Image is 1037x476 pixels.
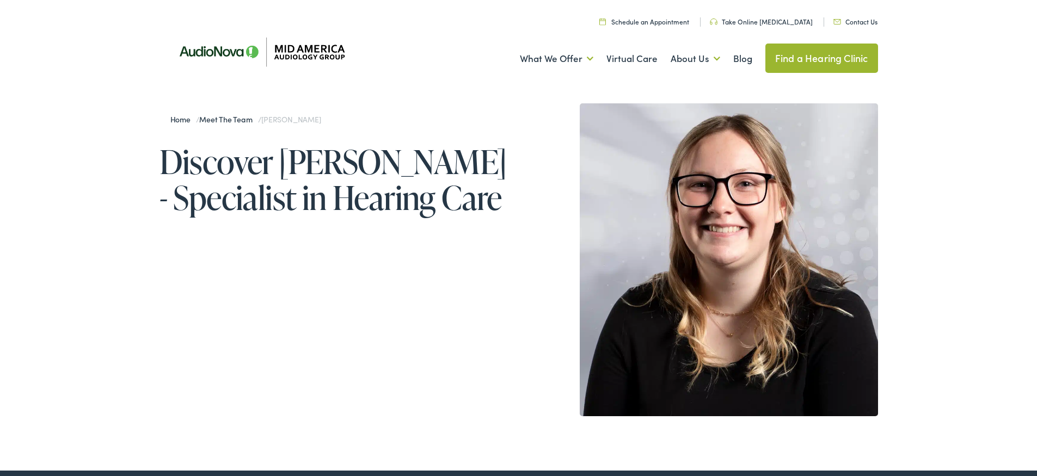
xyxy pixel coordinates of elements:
[520,39,593,79] a: What We Offer
[606,39,658,79] a: Virtual Care
[599,17,689,26] a: Schedule an Appointment
[710,18,717,25] img: utility icon
[170,114,196,125] a: Home
[599,18,606,25] img: utility icon
[833,19,841,24] img: utility icon
[170,114,321,125] span: / /
[199,114,257,125] a: Meet the Team
[710,17,813,26] a: Take Online [MEDICAL_DATA]
[671,39,720,79] a: About Us
[733,39,752,79] a: Blog
[159,144,519,215] h1: Discover [PERSON_NAME] - Specialist in Hearing Care
[261,114,321,125] span: [PERSON_NAME]
[765,44,878,73] a: Find a Hearing Clinic
[833,17,878,26] a: Contact Us
[580,103,878,416] img: Monica Money is a hearing instrument specialist at Mid America Audiology Group in MO.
